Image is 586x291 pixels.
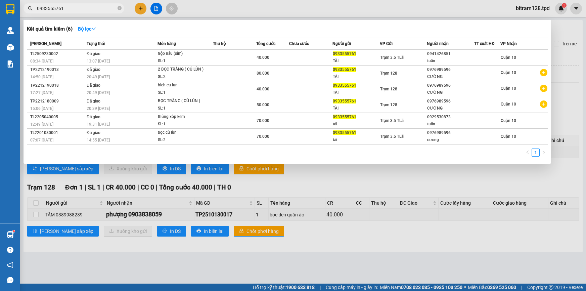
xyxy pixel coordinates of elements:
span: 40.000 [257,87,269,91]
li: 1 [532,149,540,157]
button: left [524,149,532,157]
div: TÀI [333,105,379,112]
div: tuấn [427,57,474,65]
span: [PERSON_NAME] [30,41,61,46]
h3: Kết quả tìm kiếm ( 6 ) [27,26,73,33]
span: TT xuất HĐ [474,41,495,46]
span: Trạm 128 [380,71,397,76]
span: Đã giao [87,99,100,103]
span: 15:06 [DATE] [30,106,53,111]
span: Món hàng [157,41,176,46]
div: TL2205040005 [30,114,85,121]
img: warehouse-icon [7,231,14,238]
span: 13:07 [DATE] [87,59,110,64]
span: 80.000 [257,71,269,76]
span: 20:39 [DATE] [87,106,110,111]
span: Người gửi [332,41,351,46]
div: bich cu lun [158,82,208,89]
span: VP Nhận [500,41,517,46]
li: Next Page [540,149,548,157]
span: 40.000 [257,55,269,60]
img: solution-icon [7,60,14,68]
div: 0976989596 [427,66,474,73]
span: Đã giao [87,51,100,56]
div: 0941426851 [427,50,474,57]
span: 20:49 [DATE] [87,75,110,79]
span: Trạm 3.5 TLài [380,55,404,60]
span: left [526,150,530,154]
div: SL: 1 [158,89,208,96]
img: warehouse-icon [7,44,14,51]
div: TP2212190013 [30,66,85,73]
span: 07:07 [DATE] [30,138,53,142]
div: SL: 2 [158,136,208,144]
span: Trạm 3.5 TLài [380,118,404,123]
span: 0933555761 [333,51,356,56]
button: right [540,149,548,157]
div: 0929530873 [427,114,474,121]
span: 0933555761 [333,115,356,119]
span: 0933555761 [333,83,356,88]
span: search [28,6,33,11]
div: CƯỜNG [427,105,474,112]
div: SL: 1 [158,57,208,65]
div: SL: 1 [158,105,208,112]
span: Quận 10 [501,102,516,107]
div: BỌC TRẮNG ( CỦ LÙN ) [158,97,208,105]
span: 08:34 [DATE] [30,59,53,64]
input: Tìm tên, số ĐT hoặc mã đơn [37,5,116,12]
span: close-circle [118,5,122,12]
span: Tổng cước [256,41,275,46]
div: SL: 2 [158,73,208,81]
span: 14:50 [DATE] [30,75,53,79]
span: Trạm 128 [380,102,397,107]
span: Đã giao [87,67,100,72]
span: 0933555761 [333,67,356,72]
span: Đã giao [87,115,100,119]
span: Quận 10 [501,86,516,91]
button: Bộ lọcdown [73,24,101,34]
span: close-circle [118,6,122,10]
span: Đã giao [87,83,100,88]
div: TÀI [333,57,379,65]
span: 0933555761 [333,130,356,135]
div: TL2201080001 [30,129,85,136]
div: cương [427,136,474,143]
div: TP2212190018 [30,82,85,89]
span: Quận 10 [501,55,516,60]
strong: Bộ lọc [78,26,96,32]
span: 70.000 [257,134,269,139]
span: 17:27 [DATE] [30,90,53,95]
img: logo-vxr [6,4,14,14]
span: plus-circle [540,69,547,76]
div: TP2212180009 [30,98,85,105]
span: question-circle [7,247,13,253]
span: 20:49 [DATE] [87,90,110,95]
span: Quận 10 [501,70,516,75]
div: 2 BỌC TRẮNG ( CỦ LÙN ) [158,66,208,73]
span: Chưa cước [289,41,309,46]
span: 0933555761 [333,99,356,103]
span: Đã giao [87,130,100,135]
div: TL2509230002 [30,50,85,57]
span: notification [7,262,13,268]
span: 12:49 [DATE] [30,122,53,127]
div: CƯỜNG [427,89,474,96]
div: thùng xốp kem [158,113,208,121]
span: Quận 10 [501,134,516,139]
span: 14:55 [DATE] [87,138,110,142]
span: 50.000 [257,102,269,107]
div: TÀI [333,73,379,80]
span: down [91,27,96,31]
li: Previous Page [524,149,532,157]
span: message [7,277,13,283]
div: CƯỜNG [427,73,474,80]
span: Thu hộ [213,41,226,46]
a: 1 [532,149,539,156]
span: Trạm 128 [380,87,397,91]
div: 0976989596 [427,129,474,136]
span: Quận 10 [501,118,516,123]
img: warehouse-icon [7,27,14,34]
div: tài [333,136,379,143]
div: 0976989596 [427,82,474,89]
